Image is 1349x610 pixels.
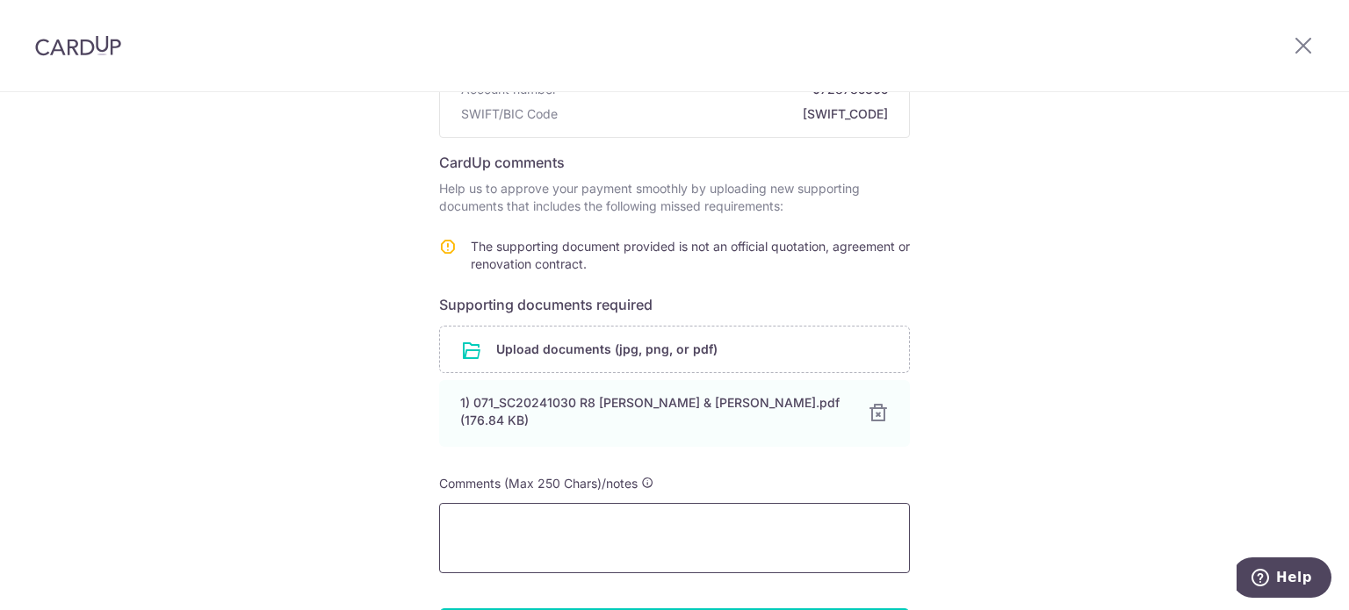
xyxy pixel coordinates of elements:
div: 1) 071_SC20241030 R8 [PERSON_NAME] & [PERSON_NAME].pdf (176.84 KB) [460,394,847,429]
h6: CardUp comments [439,152,910,173]
h6: Supporting documents required [439,294,910,315]
span: Comments (Max 250 Chars)/notes [439,476,638,491]
iframe: Opens a widget where you can find more information [1237,557,1331,601]
span: SWIFT/BIC Code [461,105,558,123]
span: [SWIFT_CODE] [565,105,888,123]
span: The supporting document provided is not an official quotation, agreement or renovation contract. [471,239,910,271]
p: Help us to approve your payment smoothly by uploading new supporting documents that includes the ... [439,180,910,215]
img: CardUp [35,35,121,56]
div: Upload documents (jpg, png, or pdf) [439,326,910,373]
